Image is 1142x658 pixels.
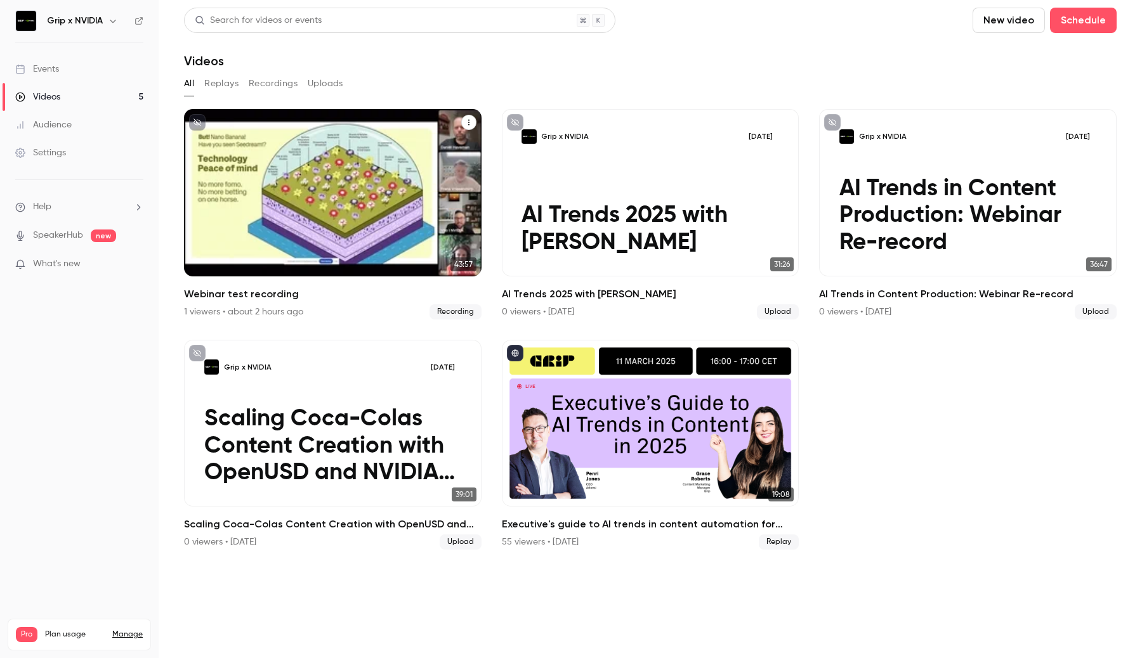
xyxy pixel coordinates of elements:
[819,306,891,318] div: 0 viewers • [DATE]
[502,287,799,302] h2: AI Trends 2025 with [PERSON_NAME]
[430,304,482,319] span: Recording
[184,340,482,550] li: Scaling Coca-Colas Content Creation with OpenUSD and NVIDIA Omniverse
[522,129,536,144] img: AI Trends 2025 with Penri Jones
[768,487,794,501] span: 19:08
[1075,304,1117,319] span: Upload
[452,487,476,501] span: 39:01
[184,109,1117,550] ul: Videos
[184,536,256,548] div: 0 viewers • [DATE]
[502,306,574,318] div: 0 viewers • [DATE]
[204,74,239,94] button: Replays
[450,257,476,271] span: 43:57
[502,109,799,319] a: AI Trends 2025 with Penri JonesGrip x NVIDIA[DATE]AI Trends 2025 with [PERSON_NAME]31:26AI Trends...
[502,109,799,319] li: AI Trends 2025 with Penri Jones
[184,74,194,94] button: All
[204,359,219,374] img: Scaling Coca-Colas Content Creation with OpenUSD and NVIDIA Omniverse
[184,340,482,550] a: Scaling Coca-Colas Content Creation with OpenUSD and NVIDIA OmniverseGrip x NVIDIA[DATE]Scaling C...
[189,114,206,131] button: unpublished
[184,109,482,319] a: 43:57Webinar test recording1 viewers • about 2 hours agoRecording
[839,129,854,144] img: AI Trends in Content Production: Webinar Re-record
[973,8,1045,33] button: New video
[502,340,799,550] a: 19:08Executive's guide to AI trends in content automation for 202555 viewers • [DATE]Replay
[16,627,37,642] span: Pro
[184,8,1117,650] section: Videos
[184,517,482,532] h2: Scaling Coca-Colas Content Creation with OpenUSD and NVIDIA Omniverse
[819,109,1117,319] li: AI Trends in Content Production: Webinar Re-record
[759,534,799,550] span: Replay
[1060,129,1096,144] span: [DATE]
[91,229,116,242] span: new
[757,304,799,319] span: Upload
[502,517,799,532] h2: Executive's guide to AI trends in content automation for 2025
[522,202,778,256] p: AI Trends 2025 with [PERSON_NAME]
[249,74,298,94] button: Recordings
[15,91,60,103] div: Videos
[184,109,482,319] li: Webinar test recording
[184,306,303,318] div: 1 viewers • about 2 hours ago
[15,119,72,131] div: Audience
[770,257,794,271] span: 31:26
[189,345,206,361] button: unpublished
[424,359,461,374] span: [DATE]
[112,629,143,640] a: Manage
[502,340,799,550] li: Executive's guide to AI trends in content automation for 2025
[184,53,224,68] h1: Videos
[742,129,778,144] span: [DATE]
[16,11,36,31] img: Grip x NVIDIA
[184,287,482,302] h2: Webinar test recording
[308,74,343,94] button: Uploads
[541,131,589,141] p: Grip x NVIDIA
[1086,257,1112,271] span: 36:47
[15,200,143,214] li: help-dropdown-opener
[33,257,81,271] span: What's new
[839,176,1096,256] p: AI Trends in Content Production: Webinar Re-record
[33,200,51,214] span: Help
[824,114,841,131] button: unpublished
[204,406,461,486] p: Scaling Coca-Colas Content Creation with OpenUSD and NVIDIA Omniverse
[47,15,103,27] h6: Grip x NVIDIA
[507,114,523,131] button: unpublished
[33,229,83,242] a: SpeakerHub
[15,63,59,75] div: Events
[45,629,105,640] span: Plan usage
[502,536,579,548] div: 55 viewers • [DATE]
[195,14,322,27] div: Search for videos or events
[507,345,523,361] button: published
[819,109,1117,319] a: AI Trends in Content Production: Webinar Re-recordGrip x NVIDIA[DATE]AI Trends in Content Product...
[859,131,907,141] p: Grip x NVIDIA
[15,146,66,159] div: Settings
[440,534,482,550] span: Upload
[224,362,272,372] p: Grip x NVIDIA
[819,287,1117,302] h2: AI Trends in Content Production: Webinar Re-record
[1050,8,1117,33] button: Schedule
